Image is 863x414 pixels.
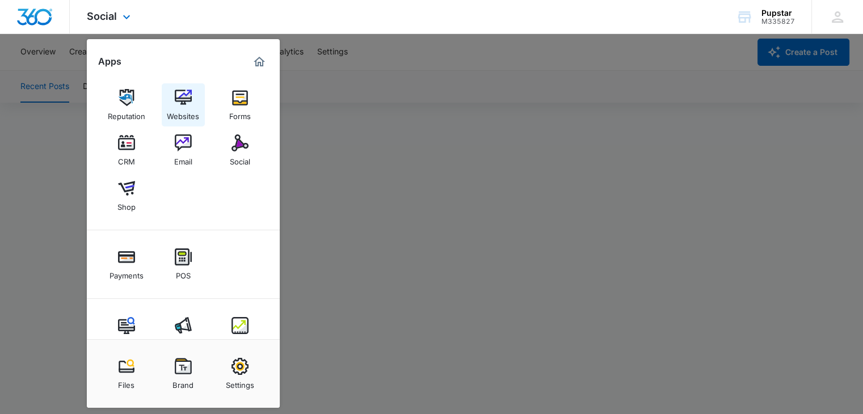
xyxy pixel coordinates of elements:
span: Social [87,10,117,22]
a: Marketing 360® Dashboard [250,53,268,71]
a: Forms [218,83,262,126]
a: Content [105,311,148,354]
a: Ads [162,311,205,354]
div: account id [761,18,795,26]
div: Payments [110,265,144,280]
a: Websites [162,83,205,126]
a: POS [162,243,205,286]
div: Reputation [108,106,145,121]
div: Email [174,151,192,166]
div: CRM [118,151,135,166]
div: account name [761,9,795,18]
div: Shop [117,197,136,212]
a: Files [105,352,148,395]
a: Email [162,129,205,172]
a: Brand [162,352,205,395]
div: Files [118,375,134,390]
h2: Apps [98,56,121,67]
a: Intelligence [218,311,262,354]
div: Forms [229,106,251,121]
a: Settings [218,352,262,395]
div: Social [230,151,250,166]
a: Shop [105,174,148,217]
div: Settings [226,375,254,390]
div: Ads [176,334,190,349]
div: Content [112,334,141,349]
div: Brand [172,375,193,390]
div: POS [176,265,191,280]
a: Reputation [105,83,148,126]
div: Intelligence [220,334,260,349]
a: Payments [105,243,148,286]
div: Websites [167,106,199,121]
a: CRM [105,129,148,172]
a: Social [218,129,262,172]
